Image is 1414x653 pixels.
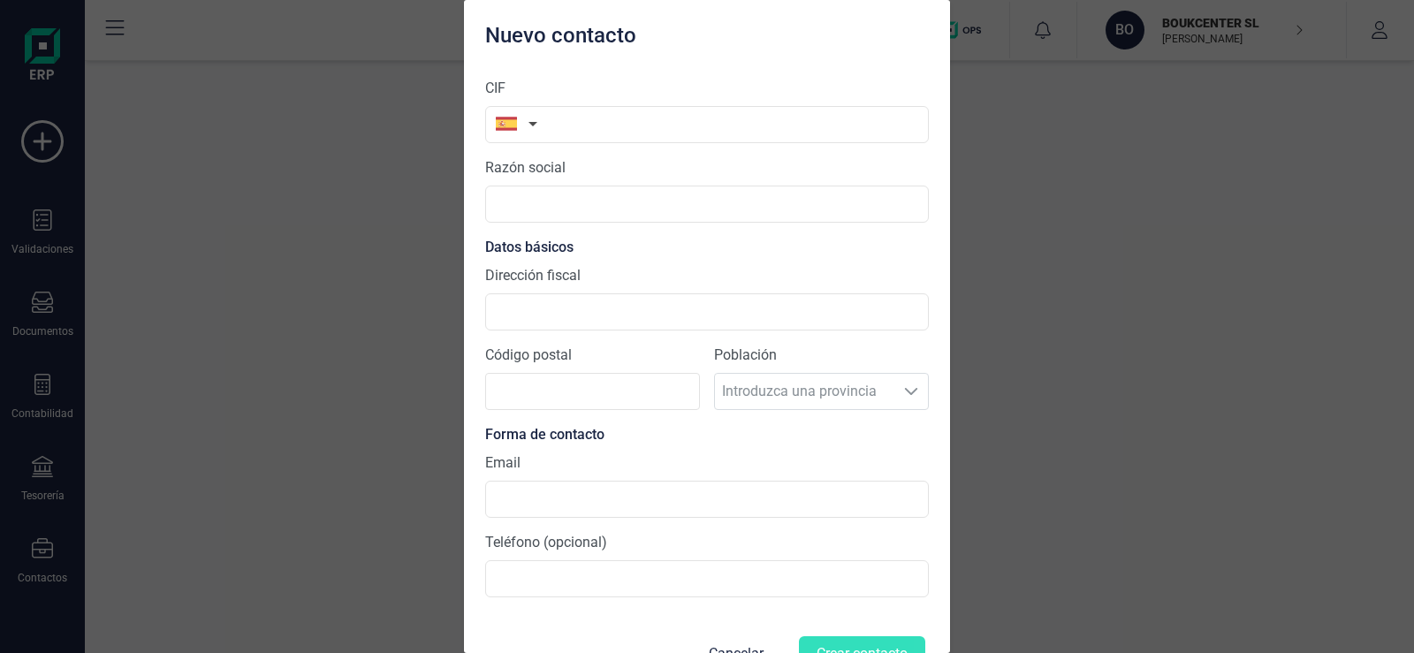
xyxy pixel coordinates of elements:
label: CIF [485,78,506,99]
label: Dirección fiscal [485,265,581,286]
div: Nuevo contacto [478,14,936,49]
label: Código postal [485,345,700,366]
label: Población [714,345,929,366]
label: Razón social [485,157,566,178]
label: Teléfono (opcional) [485,532,607,553]
div: Forma de contacto [485,424,929,445]
div: Datos básicos [485,237,929,258]
label: Email [485,452,521,474]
